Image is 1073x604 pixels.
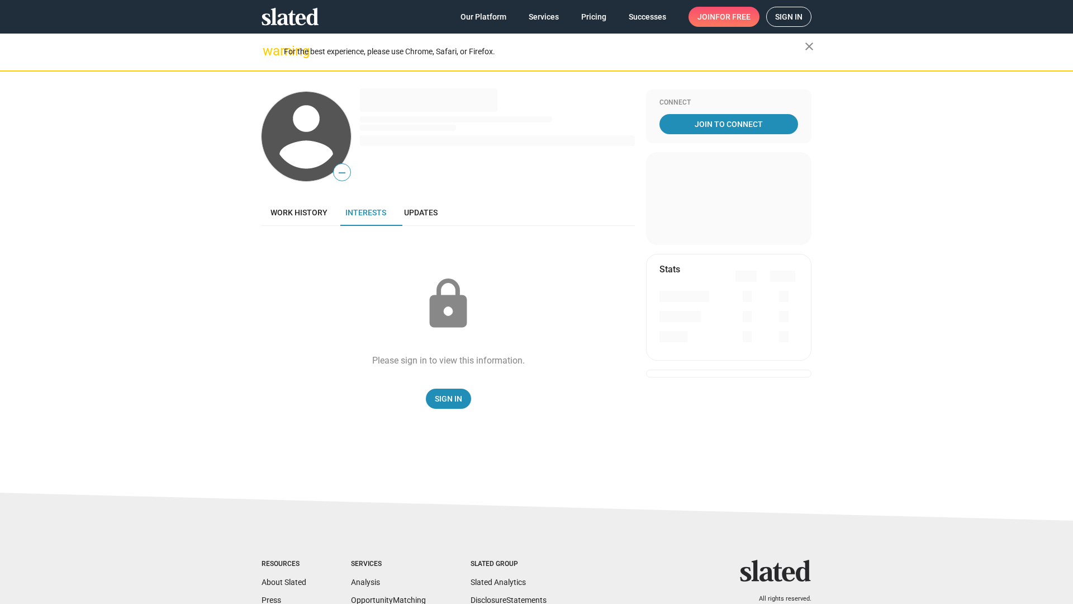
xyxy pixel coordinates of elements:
[351,578,380,587] a: Analysis
[715,7,751,27] span: for free
[520,7,568,27] a: Services
[334,166,350,180] span: —
[263,44,276,58] mat-icon: warning
[471,560,547,569] div: Slated Group
[262,560,306,569] div: Resources
[262,199,336,226] a: Work history
[435,389,462,409] span: Sign In
[629,7,666,27] span: Successes
[336,199,395,226] a: Interests
[460,7,506,27] span: Our Platform
[404,208,438,217] span: Updates
[697,7,751,27] span: Join
[775,7,803,26] span: Sign in
[284,44,805,59] div: For the best experience, please use Chrome, Safari, or Firefox.
[803,40,816,53] mat-icon: close
[659,98,798,107] div: Connect
[452,7,515,27] a: Our Platform
[529,7,559,27] span: Services
[395,199,447,226] a: Updates
[662,114,796,134] span: Join To Connect
[420,276,476,332] mat-icon: lock
[471,578,526,587] a: Slated Analytics
[572,7,615,27] a: Pricing
[689,7,759,27] a: Joinfor free
[345,208,386,217] span: Interests
[372,355,525,366] div: Please sign in to view this information.
[581,7,606,27] span: Pricing
[351,560,426,569] div: Services
[426,389,471,409] a: Sign In
[659,263,680,275] mat-card-title: Stats
[620,7,675,27] a: Successes
[262,578,306,587] a: About Slated
[659,114,798,134] a: Join To Connect
[766,7,811,27] a: Sign in
[270,208,327,217] span: Work history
